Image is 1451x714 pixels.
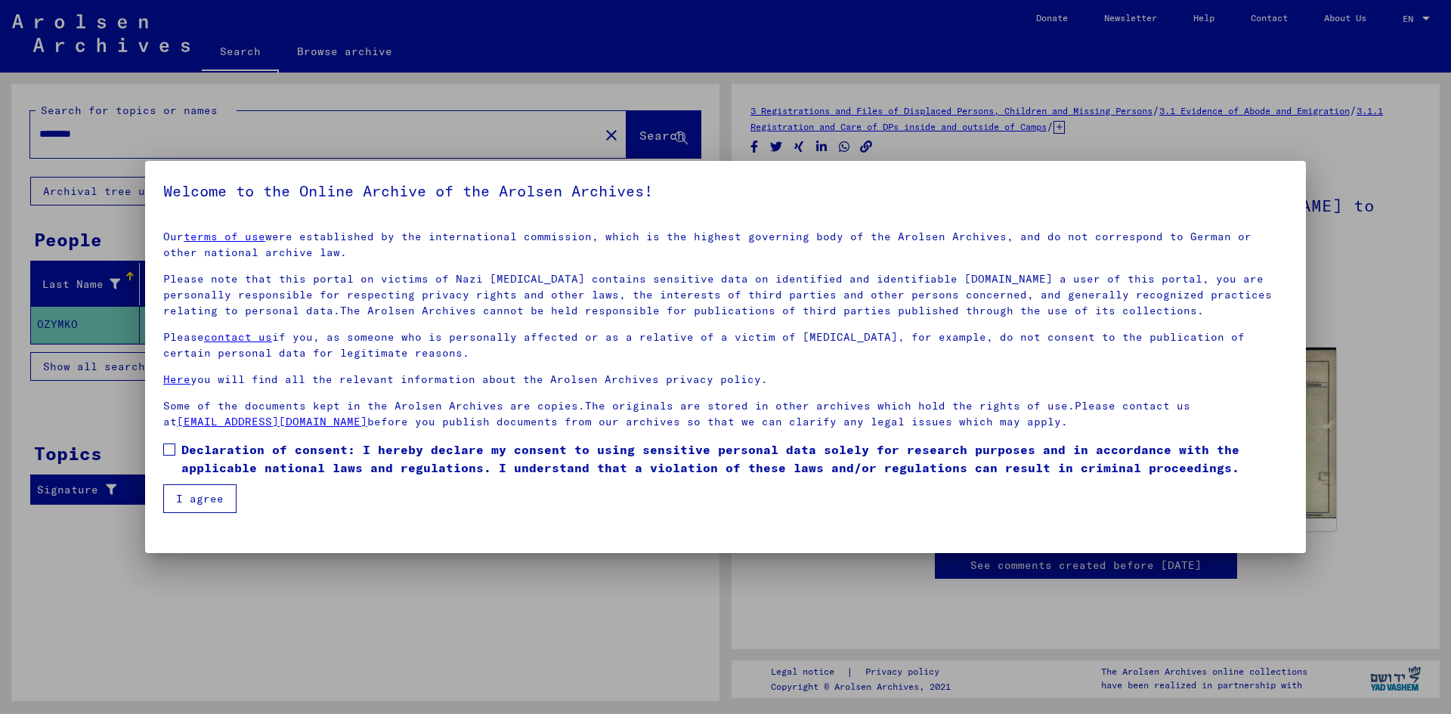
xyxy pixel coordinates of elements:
[163,271,1288,319] p: Please note that this portal on victims of Nazi [MEDICAL_DATA] contains sensitive data on identif...
[163,484,237,513] button: I agree
[184,230,265,243] a: terms of use
[163,372,190,386] a: Here
[163,398,1288,430] p: Some of the documents kept in the Arolsen Archives are copies.The originals are stored in other a...
[204,330,272,344] a: contact us
[181,440,1288,477] span: Declaration of consent: I hereby declare my consent to using sensitive personal data solely for r...
[163,372,1288,388] p: you will find all the relevant information about the Arolsen Archives privacy policy.
[163,179,1288,203] h5: Welcome to the Online Archive of the Arolsen Archives!
[163,229,1288,261] p: Our were established by the international commission, which is the highest governing body of the ...
[177,415,367,428] a: [EMAIL_ADDRESS][DOMAIN_NAME]
[163,329,1288,361] p: Please if you, as someone who is personally affected or as a relative of a victim of [MEDICAL_DAT...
